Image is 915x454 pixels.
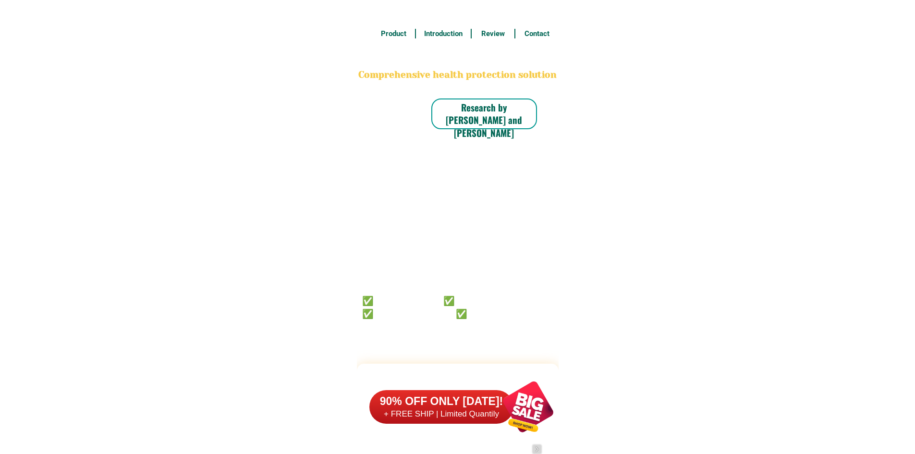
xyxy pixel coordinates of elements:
[357,371,559,397] h2: FAKE VS ORIGINAL
[369,394,513,409] h6: 90% OFF ONLY [DATE]!
[521,28,553,39] h6: Contact
[421,28,465,39] h6: Introduction
[369,409,513,419] h6: + FREE SHIP | Limited Quantily
[357,5,559,20] h3: FREE SHIPPING NATIONWIDE
[377,28,410,39] h6: Product
[357,68,559,82] h2: Comprehensive health protection solution
[477,28,510,39] h6: Review
[532,444,542,454] img: navigation
[362,294,526,319] h6: ✅ 𝙰𝚗𝚝𝚒 𝙲𝚊𝚗𝚌𝚎𝚛 ✅ 𝙰𝚗𝚝𝚒 𝚂𝚝𝚛𝚘𝚔𝚎 ✅ 𝙰𝚗𝚝𝚒 𝙳𝚒𝚊𝚋𝚎𝚝𝚒𝚌 ✅ 𝙳𝚒𝚊𝚋𝚎𝚝𝚎𝚜
[431,101,537,139] h6: Research by [PERSON_NAME] and [PERSON_NAME]
[357,46,559,69] h2: BONA VITA COFFEE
